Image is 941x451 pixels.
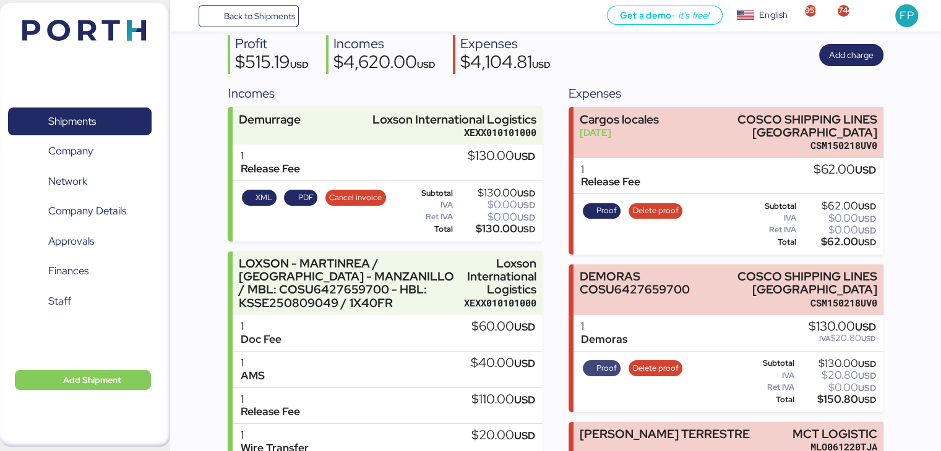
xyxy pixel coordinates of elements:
[417,59,436,70] span: USD
[596,361,617,375] span: Proof
[471,393,535,407] div: $110.00
[583,203,621,219] button: Proof
[797,359,876,368] div: $130.00
[8,137,152,166] a: Company
[8,107,152,136] a: Shipments
[514,320,535,334] span: USD
[799,214,876,223] div: $0.00
[48,292,71,310] span: Staff
[858,225,876,236] span: USD
[797,383,876,392] div: $0.00
[48,172,87,190] span: Network
[240,320,281,333] div: 1
[240,356,264,369] div: 1
[698,139,877,152] div: CSM150218UV0
[460,53,551,74] div: $4,104.81
[742,214,796,222] div: IVA
[517,212,535,223] span: USD
[464,297,536,310] div: XEXX010101000
[178,6,199,27] button: Menu
[855,163,876,177] span: USD
[742,383,794,392] div: Ret IVA
[48,142,93,160] span: Company
[372,126,536,139] div: XEXX010101000
[471,356,535,370] div: $40.00
[700,270,877,296] div: COSCO SHIPPING LINES [GEOGRAPHIC_DATA]
[240,393,299,406] div: 1
[235,35,309,53] div: Profit
[698,113,877,139] div: COSCO SHIPPING LINES [GEOGRAPHIC_DATA]
[858,213,876,224] span: USD
[580,113,659,126] div: Cargos locales
[8,197,152,225] a: Company Details
[199,5,299,27] a: Back to Shipments
[402,225,453,234] div: Total
[819,334,830,344] span: IVA
[48,112,96,130] span: Shipments
[809,334,876,343] div: $20.80
[223,9,294,23] span: Back to Shipments
[402,201,453,209] div: IVA
[455,188,535,198] div: $130.00
[855,320,876,334] span: USD
[325,190,386,206] button: Cancel invoice
[228,84,542,103] div: Incomes
[532,59,551,70] span: USD
[240,150,299,162] div: 1
[581,163,640,176] div: 1
[517,224,535,235] span: USD
[402,213,453,221] div: Ret IVA
[797,395,876,404] div: $150.80
[799,225,876,235] div: $0.00
[742,359,794,368] div: Subtotal
[629,360,682,376] button: Delete proof
[799,201,876,211] div: $62.00
[819,44,883,66] button: Add charge
[797,371,876,380] div: $20.80
[742,395,794,404] div: Total
[298,191,314,204] span: PDF
[242,190,277,206] button: XML
[8,287,152,316] a: Staff
[580,428,750,440] div: [PERSON_NAME] TERRESTRE
[372,113,536,126] div: Loxson International Logistics
[583,360,621,376] button: Proof
[471,429,535,442] div: $20.00
[581,320,627,333] div: 1
[814,163,876,177] div: $62.00
[742,225,796,234] div: Ret IVA
[799,237,876,247] div: $62.00
[759,9,788,22] div: English
[858,394,876,405] span: USD
[455,224,535,234] div: $130.00
[742,202,796,211] div: Subtotal
[829,48,874,62] span: Add charge
[900,7,913,23] span: FP
[858,237,876,248] span: USD
[581,333,627,346] div: Demoras
[329,191,382,204] span: Cancel invoice
[464,257,536,296] div: Loxson International Logistics
[793,428,877,440] div: MCT LOGISTIC
[284,190,317,206] button: PDF
[468,150,535,163] div: $130.00
[742,238,796,247] div: Total
[861,334,876,344] span: USD
[858,358,876,369] span: USD
[240,405,299,418] div: Release Fee
[569,84,883,103] div: Expenses
[240,162,299,175] div: Release Fee
[239,113,301,126] div: Demurrage
[858,382,876,394] span: USD
[8,257,152,285] a: Finances
[471,320,535,334] div: $60.00
[48,262,88,280] span: Finances
[517,188,535,199] span: USD
[596,204,617,217] span: Proof
[581,175,640,188] div: Release Fee
[858,201,876,212] span: USD
[333,53,436,74] div: $4,620.00
[580,270,694,296] div: DEMORAS COSU6427659700
[333,35,436,53] div: Incomes
[63,373,121,387] span: Add Shipment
